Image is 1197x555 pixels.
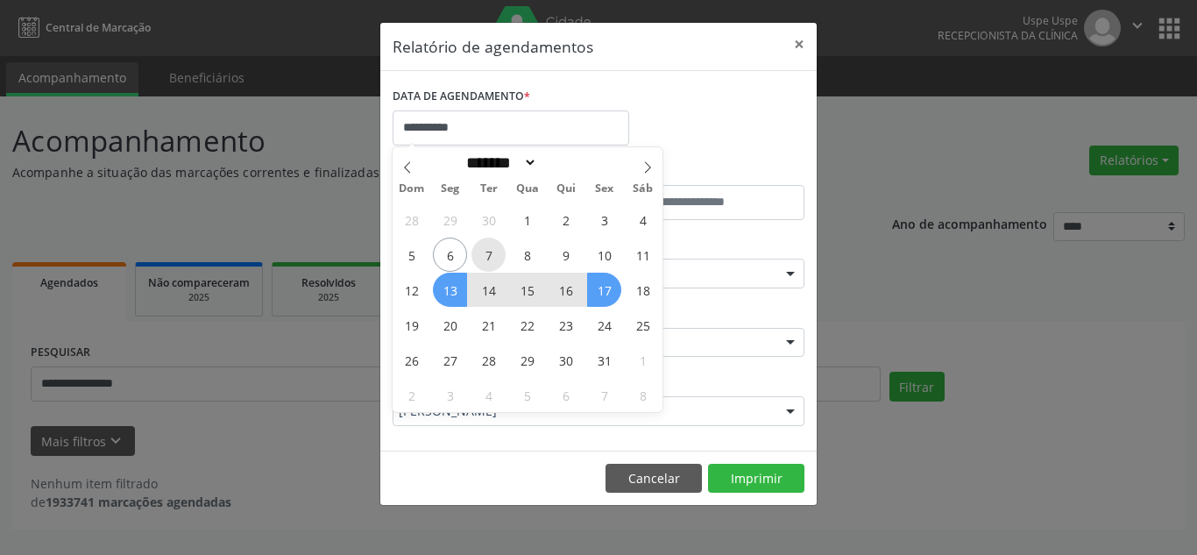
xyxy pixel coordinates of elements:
span: Qui [547,183,585,195]
span: Outubro 18, 2025 [626,273,660,307]
span: Outubro 15, 2025 [510,273,544,307]
label: DATA DE AGENDAMENTO [393,83,530,110]
span: Sáb [624,183,662,195]
span: Outubro 1, 2025 [510,203,544,237]
span: Outubro 26, 2025 [394,343,429,377]
span: Outubro 6, 2025 [433,238,467,272]
input: Year [537,153,595,172]
span: Novembro 2, 2025 [394,378,429,412]
span: Novembro 5, 2025 [510,378,544,412]
button: Cancelar [606,464,702,494]
span: Outubro 8, 2025 [510,238,544,272]
span: Outubro 12, 2025 [394,273,429,307]
span: Novembro 6, 2025 [549,378,583,412]
span: Outubro 11, 2025 [626,238,660,272]
span: Outubro 29, 2025 [510,343,544,377]
button: Imprimir [708,464,804,494]
select: Month [460,153,537,172]
span: Outubro 24, 2025 [587,308,621,342]
span: Outubro 16, 2025 [549,273,583,307]
span: Seg [431,183,470,195]
span: Qua [508,183,547,195]
span: Setembro 30, 2025 [471,203,506,237]
label: ATÉ [603,158,804,185]
span: Outubro 23, 2025 [549,308,583,342]
span: Outubro 17, 2025 [587,273,621,307]
span: Outubro 21, 2025 [471,308,506,342]
span: Outubro 19, 2025 [394,308,429,342]
span: Outubro 22, 2025 [510,308,544,342]
h5: Relatório de agendamentos [393,35,593,58]
span: Outubro 3, 2025 [587,203,621,237]
span: Outubro 31, 2025 [587,343,621,377]
span: Outubro 7, 2025 [471,238,506,272]
span: Outubro 14, 2025 [471,273,506,307]
span: Outubro 9, 2025 [549,238,583,272]
span: Novembro 4, 2025 [471,378,506,412]
span: Outubro 27, 2025 [433,343,467,377]
span: Outubro 10, 2025 [587,238,621,272]
span: Ter [470,183,508,195]
span: Outubro 2, 2025 [549,203,583,237]
span: Outubro 13, 2025 [433,273,467,307]
span: Setembro 28, 2025 [394,203,429,237]
span: Outubro 5, 2025 [394,238,429,272]
span: Sex [585,183,624,195]
span: Novembro 3, 2025 [433,378,467,412]
span: Outubro 4, 2025 [626,203,660,237]
span: Novembro 7, 2025 [587,378,621,412]
span: Outubro 28, 2025 [471,343,506,377]
button: Close [782,23,817,66]
span: Outubro 30, 2025 [549,343,583,377]
span: Setembro 29, 2025 [433,203,467,237]
span: Dom [393,183,431,195]
span: Novembro 8, 2025 [626,378,660,412]
span: Outubro 20, 2025 [433,308,467,342]
span: Novembro 1, 2025 [626,343,660,377]
span: Outubro 25, 2025 [626,308,660,342]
